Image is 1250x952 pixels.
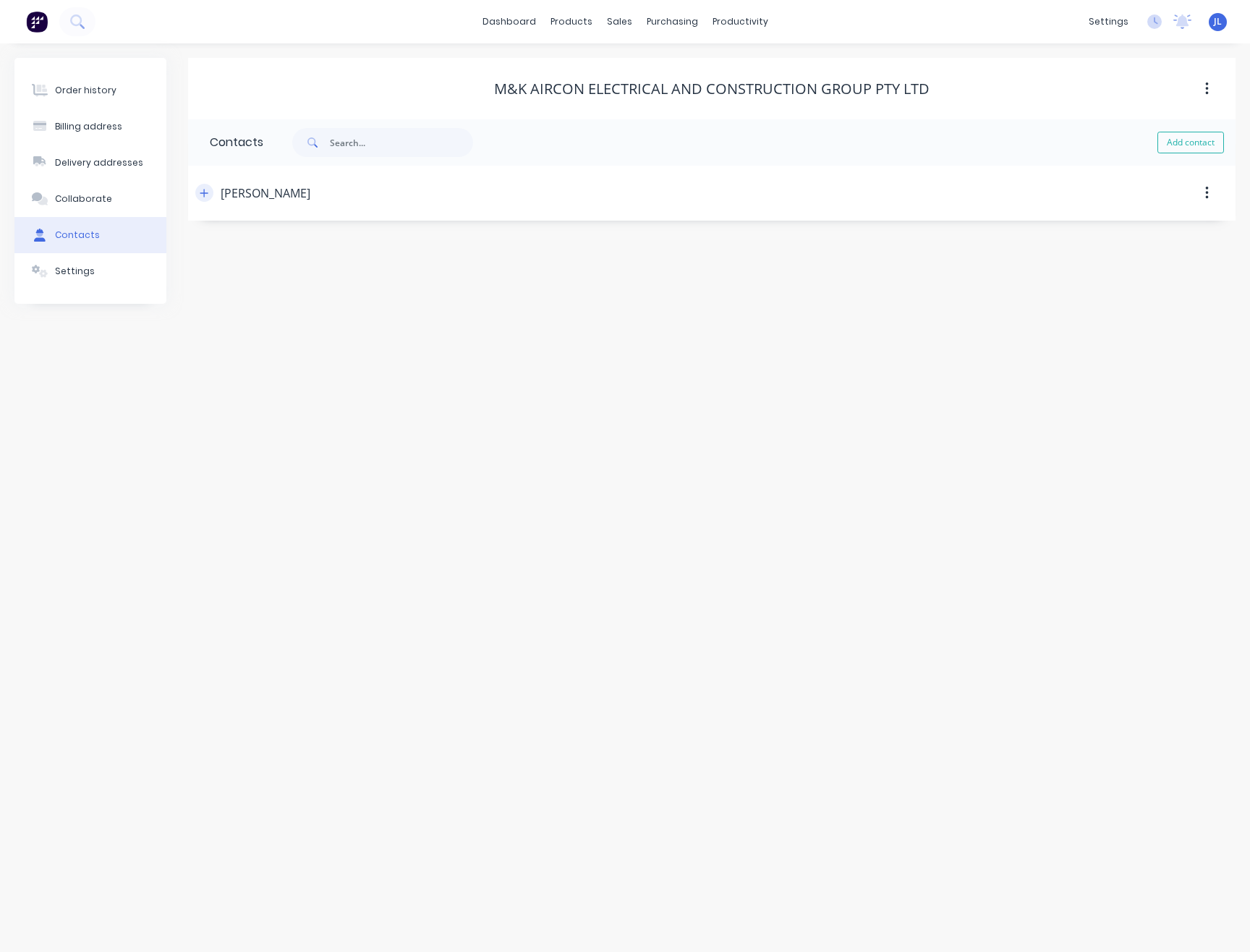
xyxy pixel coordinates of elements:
[494,80,930,98] div: M&K Aircon Electrical and Construction Group Pty Ltd
[55,192,112,205] div: Collaborate
[55,229,100,242] div: Contacts
[14,145,166,181] button: Delivery addresses
[14,253,166,289] button: Settings
[55,156,143,169] div: Delivery addresses
[14,217,166,253] button: Contacts
[330,128,473,157] input: Search...
[639,11,705,33] div: purchasing
[55,265,95,278] div: Settings
[14,181,166,217] button: Collaborate
[705,11,775,33] div: productivity
[188,119,263,166] div: Contacts
[1157,132,1224,153] button: Add contact
[55,84,116,97] div: Order history
[14,109,166,145] button: Billing address
[1081,11,1136,33] div: settings
[475,11,543,33] a: dashboard
[26,11,48,33] img: Factory
[543,11,600,33] div: products
[14,72,166,109] button: Order history
[55,120,122,133] div: Billing address
[1214,15,1222,28] span: JL
[600,11,639,33] div: sales
[221,184,310,202] div: [PERSON_NAME]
